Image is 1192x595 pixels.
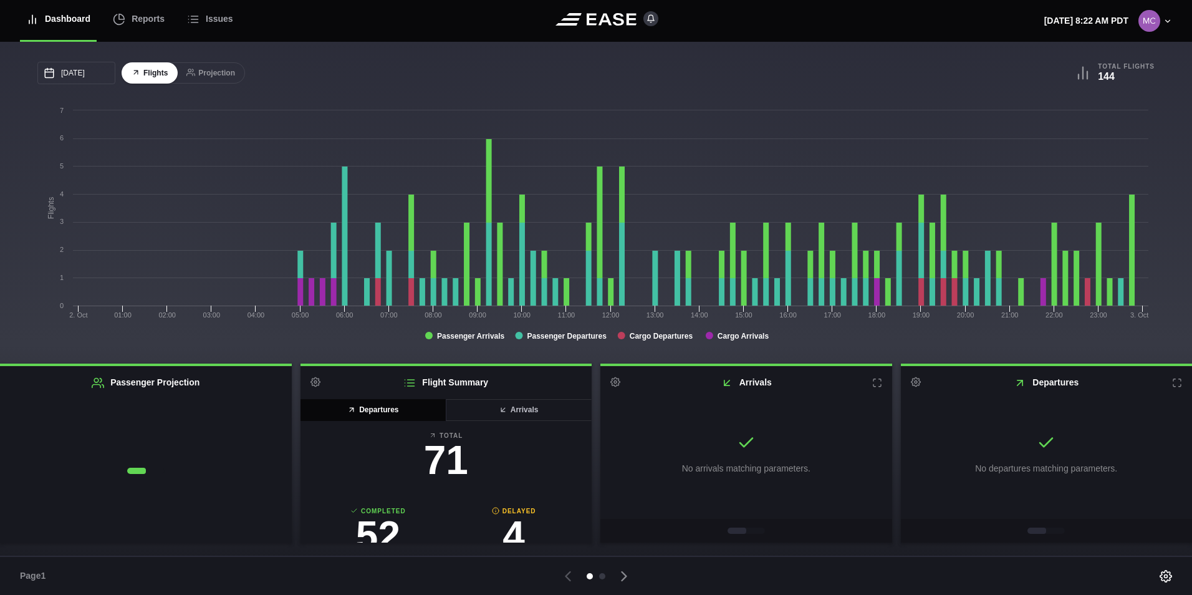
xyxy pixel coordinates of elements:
[60,107,64,114] text: 7
[203,311,221,319] text: 03:00
[60,190,64,198] text: 4
[779,311,797,319] text: 16:00
[1090,311,1107,319] text: 23:00
[158,311,176,319] text: 02:00
[114,311,132,319] text: 01:00
[1044,14,1128,27] p: [DATE] 8:22 AM PDT
[1001,311,1019,319] text: 21:00
[37,62,115,84] input: mm/dd/yyyy
[913,311,930,319] text: 19:00
[602,311,620,319] text: 12:00
[446,506,582,516] b: Delayed
[300,399,447,421] button: Departures
[310,440,582,480] h3: 71
[60,246,64,253] text: 2
[824,311,841,319] text: 17:00
[20,569,51,583] span: Page 1
[513,311,531,319] text: 10:00
[380,311,398,319] text: 07:00
[975,462,1117,475] p: No departures matching parameters.
[600,366,892,399] h2: Arrivals
[1138,10,1160,32] img: 1153cdcb26907aa7d1cda5a03a6cdb74
[682,462,810,475] p: No arrivals matching parameters.
[1130,311,1148,319] tspan: 3. Oct
[47,197,55,219] tspan: Flights
[310,506,446,516] b: Completed
[336,311,353,319] text: 06:00
[1045,311,1063,319] text: 22:00
[60,218,64,225] text: 3
[446,516,582,556] h3: 4
[300,366,592,399] h2: Flight Summary
[310,516,446,556] h3: 52
[527,332,607,341] tspan: Passenger Departures
[69,311,87,319] tspan: 2. Oct
[469,311,486,319] text: 09:00
[957,311,974,319] text: 20:00
[691,311,708,319] text: 14:00
[630,332,693,341] tspan: Cargo Departures
[445,399,592,421] button: Arrivals
[176,62,245,84] button: Projection
[292,311,309,319] text: 05:00
[735,311,752,319] text: 15:00
[437,332,505,341] tspan: Passenger Arrivals
[310,431,582,440] b: Total
[60,134,64,142] text: 6
[646,311,664,319] text: 13:00
[1098,62,1155,70] b: Total Flights
[60,302,64,309] text: 0
[718,332,769,341] tspan: Cargo Arrivals
[310,506,446,562] a: Completed52
[248,311,265,319] text: 04:00
[868,311,886,319] text: 18:00
[60,274,64,281] text: 1
[425,311,442,319] text: 08:00
[60,162,64,170] text: 5
[122,62,178,84] button: Flights
[1098,71,1115,82] b: 144
[446,506,582,562] a: Delayed4
[310,431,582,486] a: Total71
[558,311,575,319] text: 11:00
